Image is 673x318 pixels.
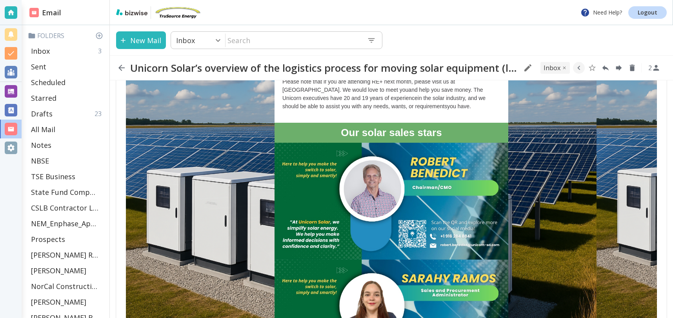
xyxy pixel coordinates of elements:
[28,153,106,169] div: NBSE
[130,62,517,74] h2: Unicorn Solar’s overview of the logistics process for moving solar equipment (like modules, inver...
[28,169,106,184] div: TSE Business
[31,156,49,165] p: NBSE
[28,43,106,59] div: Inbox3
[28,247,106,263] div: [PERSON_NAME] Residence
[28,137,106,153] div: Notes
[31,266,86,275] p: [PERSON_NAME]
[31,297,86,307] p: [PERSON_NAME]
[31,203,98,213] p: CSLB Contractor License
[98,47,105,55] p: 3
[31,282,98,291] p: NorCal Construction
[31,109,53,118] p: Drafts
[31,219,98,228] p: NEM_Enphase_Applications
[28,200,106,216] div: CSLB Contractor License
[31,140,51,150] p: Notes
[116,31,166,49] button: New Mail
[28,59,106,75] div: Sent
[95,109,105,118] p: 23
[28,122,106,137] div: All Mail
[544,64,560,72] p: INBOX
[116,9,147,15] img: bizwise
[28,216,106,231] div: NEM_Enphase_Applications
[28,75,106,90] div: Scheduled
[28,278,106,294] div: NorCal Construction
[31,46,50,56] p: Inbox
[28,31,106,40] p: Folders
[28,294,106,310] div: [PERSON_NAME]
[31,234,65,244] p: Prospects
[628,6,667,19] a: Logout
[31,250,98,260] p: [PERSON_NAME] Residence
[154,6,201,19] img: TruSource Energy, Inc.
[28,231,106,247] div: Prospects
[600,62,611,74] button: Reply
[28,90,106,106] div: Starred
[31,78,65,87] p: Scheduled
[28,106,106,122] div: Drafts23
[31,93,56,103] p: Starred
[648,64,652,72] p: 2
[580,8,622,17] p: Need Help?
[28,263,106,278] div: [PERSON_NAME]
[226,32,361,48] input: Search
[31,187,98,197] p: State Fund Compensation
[626,62,638,74] button: Delete
[29,8,39,17] img: DashboardSidebarEmail.svg
[176,36,195,45] p: Inbox
[29,7,61,18] h2: Email
[28,184,106,200] div: State Fund Compensation
[31,62,46,71] p: Sent
[31,125,55,134] p: All Mail
[645,58,664,77] button: See Participants
[613,62,625,74] button: Forward
[31,172,75,181] p: TSE Business
[638,10,657,15] p: Logout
